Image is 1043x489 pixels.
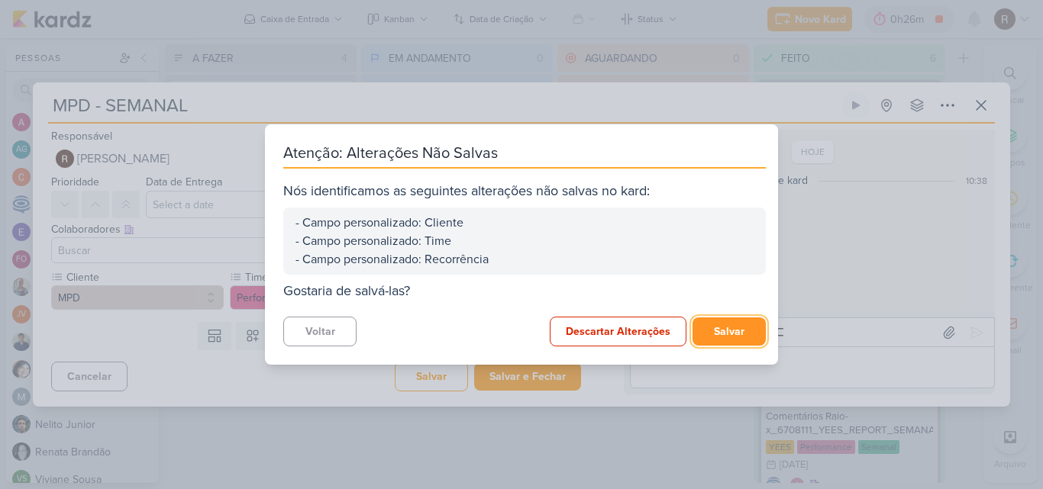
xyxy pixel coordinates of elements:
[550,317,686,346] button: Descartar Alterações
[283,281,766,301] div: Gostaria de salvá-las?
[693,317,766,346] button: Salvar
[295,250,754,269] div: - Campo personalizado: Recorrência
[283,317,357,346] button: Voltar
[295,214,754,232] div: - Campo personalizado: Cliente
[283,143,766,169] div: Atenção: Alterações Não Salvas
[295,232,754,250] div: - Campo personalizado: Time
[283,181,766,201] div: Nós identificamos as seguintes alterações não salvas no kard:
